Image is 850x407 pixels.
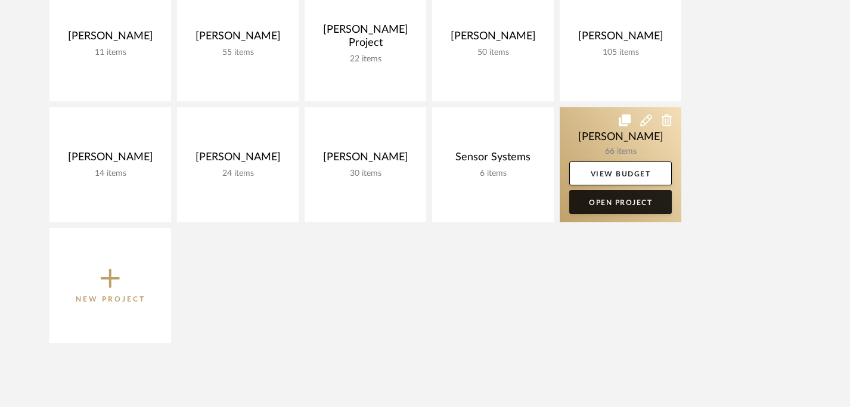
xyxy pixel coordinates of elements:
a: Open Project [569,190,672,214]
div: 50 items [442,48,544,58]
button: New Project [49,228,171,343]
div: 6 items [442,169,544,179]
div: 24 items [187,169,289,179]
div: 105 items [569,48,672,58]
div: 22 items [314,54,417,64]
div: 11 items [59,48,162,58]
div: [PERSON_NAME] [314,151,417,169]
div: [PERSON_NAME] [59,30,162,48]
div: [PERSON_NAME] [569,30,672,48]
div: 30 items [314,169,417,179]
div: 14 items [59,169,162,179]
a: View Budget [569,161,672,185]
div: [PERSON_NAME] [187,30,289,48]
div: [PERSON_NAME] [442,30,544,48]
div: 55 items [187,48,289,58]
div: [PERSON_NAME] Project [314,23,417,54]
div: Sensor Systems [442,151,544,169]
div: [PERSON_NAME] [59,151,162,169]
div: [PERSON_NAME] [187,151,289,169]
p: New Project [76,293,145,305]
